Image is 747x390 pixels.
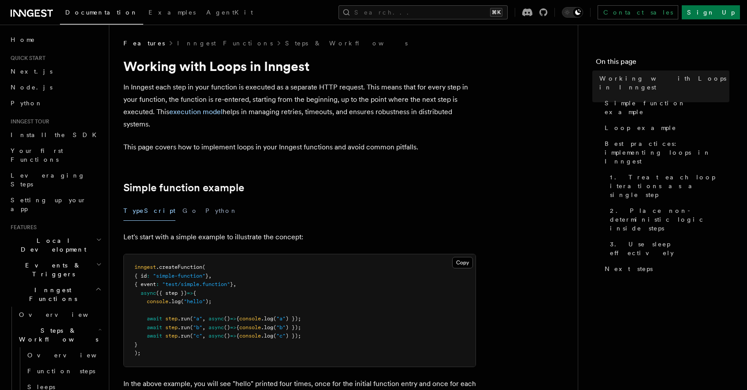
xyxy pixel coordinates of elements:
span: step [165,316,178,322]
span: , [202,333,205,339]
span: Overview [19,311,110,318]
a: Loop example [601,120,729,136]
span: Function steps [27,368,95,375]
a: 3. Use sleep effectively [606,236,729,261]
span: () [224,316,230,322]
p: In Inngest each step in your function is executed as a separate HTTP request. This means that for... [123,81,476,130]
span: => [187,290,193,296]
span: Simple function example [605,99,729,116]
span: .run [178,316,190,322]
span: ) }); [286,316,301,322]
span: : [156,281,159,287]
span: ( [273,316,276,322]
span: } [134,342,138,348]
span: => [230,324,236,331]
span: Overview [27,352,118,359]
span: Examples [149,9,196,16]
span: .log [261,333,273,339]
a: Install the SDK [7,127,104,143]
span: console [239,324,261,331]
span: console [147,298,168,305]
span: () [224,333,230,339]
span: .log [261,316,273,322]
span: Next steps [605,264,653,273]
span: Best practices: implementing loops in Inngest [605,139,729,166]
span: "hello" [184,298,205,305]
a: Simple function example [123,182,244,194]
span: .run [178,333,190,339]
span: ) }); [286,333,301,339]
a: Next steps [601,261,729,277]
a: Overview [15,307,104,323]
a: Leveraging Steps [7,167,104,192]
button: Python [205,201,238,221]
a: 1. Treat each loop iterations as a single step [606,169,729,203]
span: "simple-function" [153,273,205,279]
span: => [230,333,236,339]
span: ); [205,298,212,305]
span: step [165,324,178,331]
span: Home [11,35,35,44]
span: .log [261,324,273,331]
span: AgentKit [206,9,253,16]
span: ( [181,298,184,305]
span: Inngest Functions [7,286,95,303]
span: ( [273,333,276,339]
h4: On this page [596,56,729,71]
span: { [236,324,239,331]
span: await [147,324,162,331]
a: Contact sales [598,5,678,19]
span: ( [273,324,276,331]
button: Toggle dark mode [562,7,583,18]
button: Inngest Functions [7,282,104,307]
button: TypeScript [123,201,175,221]
span: .log [168,298,181,305]
span: 1. Treat each loop iterations as a single step [610,173,729,199]
span: "b" [193,324,202,331]
span: ) }); [286,324,301,331]
span: Python [11,100,43,107]
button: Copy [452,257,473,268]
span: "c" [193,333,202,339]
span: Leveraging Steps [11,172,85,188]
button: Events & Triggers [7,257,104,282]
span: , [233,281,236,287]
button: Go [182,201,198,221]
a: Python [7,95,104,111]
span: { [236,316,239,322]
a: Node.js [7,79,104,95]
span: ( [202,264,205,270]
button: Steps & Workflows [15,323,104,347]
span: await [147,316,162,322]
a: Inngest Functions [177,39,273,48]
span: .run [178,324,190,331]
a: 2. Place non-deterministic logic inside steps [606,203,729,236]
span: ( [190,316,193,322]
span: : [147,273,150,279]
span: Working with Loops in Inngest [599,74,729,92]
span: .createFunction [156,264,202,270]
span: Install the SDK [11,131,102,138]
span: , [208,273,212,279]
p: Let's start with a simple example to illustrate the concept: [123,231,476,243]
span: { id [134,273,147,279]
p: This page covers how to implement loops in your Inngest functions and avoid common pitfalls. [123,141,476,153]
span: Features [123,39,165,48]
button: Search...⌘K [338,5,508,19]
span: "test/simple.function" [162,281,230,287]
a: Working with Loops in Inngest [596,71,729,95]
span: Quick start [7,55,45,62]
span: { [193,290,196,296]
span: Steps & Workflows [15,326,98,344]
span: => [230,316,236,322]
span: Your first Functions [11,147,63,163]
a: Setting up your app [7,192,104,217]
span: async [208,316,224,322]
span: ); [134,350,141,356]
a: Your first Functions [7,143,104,167]
span: Documentation [65,9,138,16]
span: Features [7,224,37,231]
span: async [141,290,156,296]
span: "a" [193,316,202,322]
span: } [230,281,233,287]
